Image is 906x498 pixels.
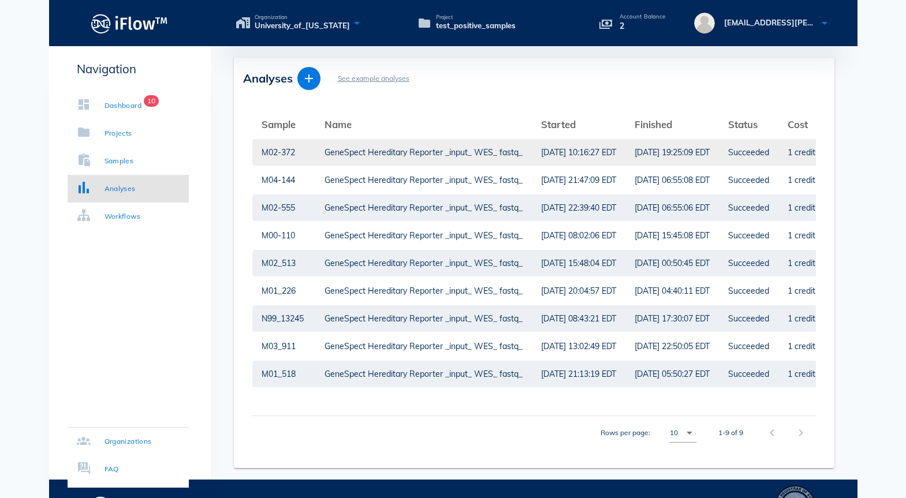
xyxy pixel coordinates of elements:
div: Organizations [105,436,152,447]
div: N99_13245 [262,305,306,332]
div: 10Rows per page: [670,424,696,442]
span: Started [541,118,576,130]
a: Logo [49,10,211,36]
th: Status: Not sorted. Activate to sort ascending. [719,111,778,138]
a: See example analyses [338,74,409,83]
span: test_positive_samples [436,20,516,32]
div: Succeeded [728,222,769,249]
a: M01_226 [262,278,306,304]
div: Samples [105,155,134,167]
a: Succeeded [728,194,769,221]
div: FAQ [105,463,119,475]
span: University_of_[US_STATE] [255,20,350,32]
a: M02-555 [262,194,306,221]
a: GeneSpect Hereditary Reporter _input_ WES_ fastq_ [325,250,523,276]
a: [DATE] 10:16:27 EDT [541,139,616,166]
a: 1 credits [788,194,819,221]
span: Badge [144,95,159,107]
span: Name [325,118,352,130]
span: Organization [255,14,350,20]
a: [DATE] 08:02:06 EDT [541,222,616,249]
a: Succeeded [728,305,769,332]
img: avatar.16069ca8.svg [694,13,715,33]
div: GeneSpect Hereditary Reporter _input_ WES_ fastq_ [325,167,523,193]
a: [DATE] 06:55:06 EDT [635,194,710,221]
div: M02-372 [262,139,306,166]
a: GeneSpect Hereditary Reporter _input_ WES_ fastq_ [325,222,523,249]
a: [DATE] 05:50:27 EDT [635,361,710,387]
a: [DATE] 15:48:04 EDT [541,250,616,276]
a: GeneSpect Hereditary Reporter _input_ WES_ fastq_ [325,305,523,332]
a: [DATE] 21:47:09 EDT [541,167,616,193]
a: GeneSpect Hereditary Reporter _input_ WES_ fastq_ [325,278,523,304]
span: Cost [788,118,808,130]
a: Succeeded [728,250,769,276]
a: [DATE] 15:45:08 EDT [635,222,710,249]
div: M03_911 [262,333,306,360]
a: 1 credits [788,222,819,249]
p: 2 [620,20,666,32]
th: Sample: Not sorted. Activate to sort ascending. [252,111,315,138]
span: Status [728,118,758,130]
a: M00-110 [262,222,306,249]
a: Succeeded [728,167,769,193]
a: [DATE] 21:13:19 EDT [541,361,616,387]
th: Started: Not sorted. Activate to sort ascending. [532,111,625,138]
p: Navigation [68,60,189,78]
div: [DATE] 13:02:49 EDT [541,333,616,360]
span: Analyses [243,71,293,85]
a: 1 credits [788,361,819,387]
a: [DATE] 19:25:09 EDT [635,139,710,166]
a: [DATE] 04:40:11 EDT [635,278,710,304]
a: M02_513 [262,250,306,276]
div: 1-9 of 9 [718,428,743,438]
div: 1 credits [788,305,819,332]
a: [DATE] 17:30:07 EDT [635,305,710,332]
div: 1 credits [788,250,819,276]
div: M04-144 [262,167,306,193]
a: Succeeded [728,333,769,360]
div: GeneSpect Hereditary Reporter _input_ WES_ fastq_ [325,139,523,166]
div: Dashboard [105,100,142,111]
a: M01_518 [262,361,306,387]
th: Finished: Not sorted. Activate to sort ascending. [625,111,719,138]
th: Cost [778,111,829,138]
a: GeneSpect Hereditary Reporter _input_ WES_ fastq_ [325,194,523,221]
div: Succeeded [728,139,769,166]
a: 1 credits [788,333,819,360]
div: 1 credits [788,278,819,304]
div: [DATE] 08:43:21 EDT [541,305,616,332]
a: Succeeded [728,278,769,304]
span: Project [436,14,516,20]
div: Workflows [105,211,141,222]
a: 1 credits [788,139,819,166]
th: Name: Not sorted. Activate to sort ascending. [315,111,532,138]
a: [DATE] 22:39:40 EDT [541,194,616,221]
a: GeneSpect Hereditary Reporter _input_ WES_ fastq_ [325,361,523,387]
